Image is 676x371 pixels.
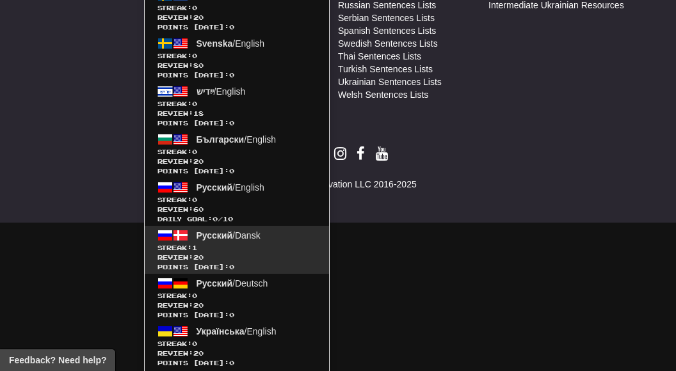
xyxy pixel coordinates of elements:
a: Welsh Sentences Lists [338,88,428,101]
span: Review: 60 [157,205,316,214]
a: Русский/DeutschStreak:0 Review:20Points [DATE]:0 [145,274,329,322]
span: Review: 20 [157,253,316,262]
a: ייִדיש/EnglishStreak:0 Review:18Points [DATE]:0 [145,82,329,130]
a: Ukrainian Sentences Lists [338,75,442,88]
span: 1 [192,244,197,251]
span: / English [197,86,246,97]
span: Points [DATE]: 0 [157,166,316,176]
span: / Dansk [197,230,261,241]
span: Svenska [197,38,233,49]
a: Svenska/EnglishStreak:0 Review:80Points [DATE]:0 [145,34,329,82]
a: Русский/DanskStreak:1 Review:20Points [DATE]:0 [145,226,329,274]
span: Review: 20 [157,349,316,358]
span: 0 [192,292,197,299]
span: Streak: [157,243,316,253]
a: Українська/EnglishStreak:0 Review:20Points [DATE]:0 [145,322,329,370]
span: Streak: [157,51,316,61]
a: Spanish Sentences Lists [338,24,436,37]
span: Review: 20 [157,157,316,166]
span: Streak: [157,291,316,301]
span: Points [DATE]: 0 [157,118,316,128]
span: Review: 80 [157,61,316,70]
span: Review: 20 [157,13,316,22]
a: Swedish Sentences Lists [338,37,438,50]
span: 0 [192,196,197,203]
span: 0 [213,215,218,223]
span: Points [DATE]: 0 [157,22,316,32]
a: Русский/EnglishStreak:0 Review:60Daily Goal:0/10 [145,178,329,226]
span: 0 [192,52,197,59]
span: / Deutsch [197,278,268,288]
a: Serbian Sentences Lists [338,12,435,24]
div: © Language Innovation LLC 2016-2025 [37,178,639,191]
span: / English [197,38,265,49]
span: Streak: [157,339,316,349]
span: 0 [192,148,197,155]
span: Open feedback widget [9,354,106,367]
span: / English [197,134,277,145]
span: 0 [192,340,197,347]
span: Daily Goal: / 10 [157,214,316,224]
span: Review: 18 [157,109,316,118]
span: / English [197,182,264,193]
a: Turkish Sentences Lists [338,63,433,75]
span: Русский [197,278,233,288]
a: Български/EnglishStreak:0 Review:20Points [DATE]:0 [145,130,329,178]
span: Українська [197,326,245,336]
span: 0 [192,4,197,12]
span: Русский [197,230,233,241]
span: ייִדיש [197,86,214,97]
span: 0 [192,100,197,107]
span: Review: 20 [157,301,316,310]
span: Points [DATE]: 0 [157,262,316,272]
a: Thai Sentences Lists [338,50,421,63]
span: Русский [197,182,233,193]
span: Points [DATE]: 0 [157,310,316,320]
span: Points [DATE]: 0 [157,70,316,80]
span: Streak: [157,99,316,109]
span: Points [DATE]: 0 [157,358,316,368]
span: Български [197,134,245,145]
span: Streak: [157,195,316,205]
span: Streak: [157,3,316,13]
span: Streak: [157,147,316,157]
span: / English [197,326,277,336]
